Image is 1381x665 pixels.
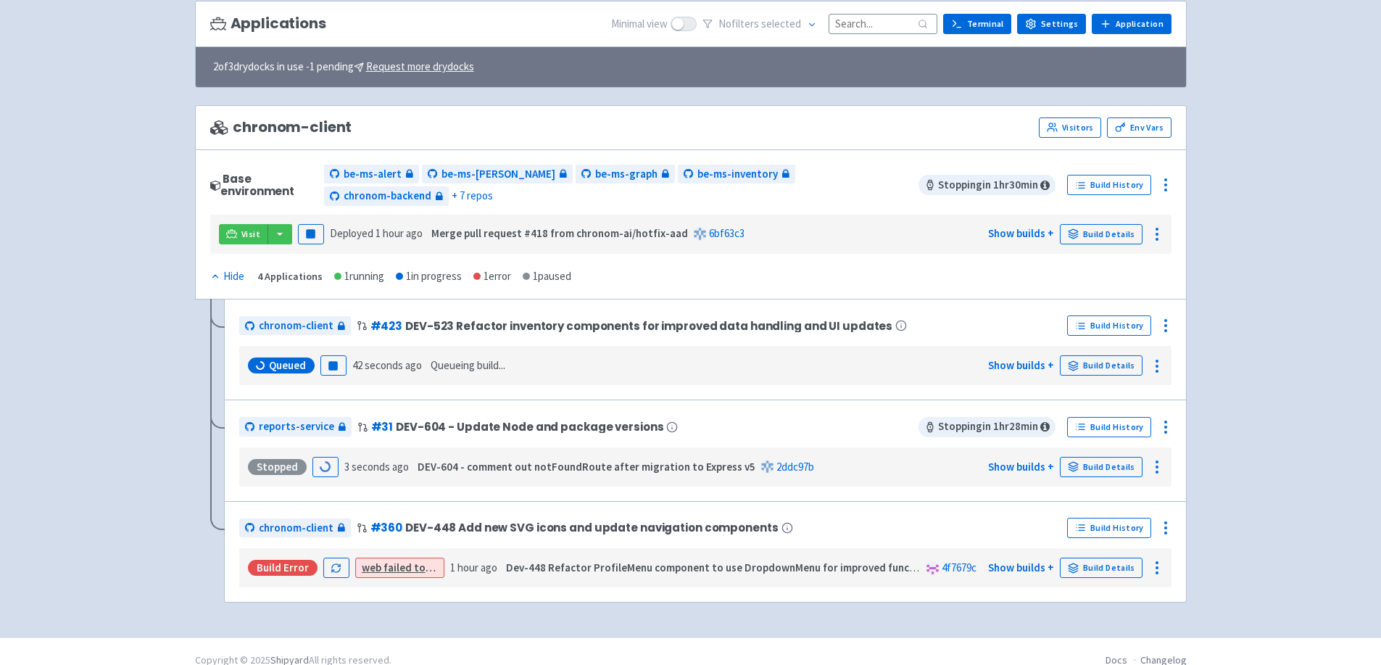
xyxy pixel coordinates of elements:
[1060,224,1142,244] a: Build Details
[210,268,244,285] div: Hide
[259,418,334,435] span: reports-service
[396,268,462,285] div: 1 in progress
[918,175,1056,195] span: Stopping in 1 hr 30 min
[334,268,384,285] div: 1 running
[943,14,1011,34] a: Terminal
[344,188,431,205] span: chronom-backend
[241,228,260,240] span: Visit
[210,268,246,285] button: Hide
[210,15,326,32] h3: Applications
[918,417,1056,437] span: Stopping in 1 hr 28 min
[718,16,801,33] span: No filter s
[422,165,573,184] a: be-ms-[PERSON_NAME]
[829,14,937,33] input: Search...
[298,224,324,244] button: Pause
[239,316,351,336] a: chronom-client
[988,226,1054,240] a: Show builds +
[405,521,778,534] span: DEV-448 Add new SVG icons and update navigation components
[239,417,352,437] a: reports-service
[366,59,474,73] u: Request more drydocks
[1067,417,1151,437] a: Build History
[431,358,505,374] span: Queueing build...
[1067,518,1151,538] a: Build History
[362,561,381,574] strong: web
[473,268,511,285] div: 1 error
[1092,14,1171,34] a: Application
[678,165,795,184] a: be-ms-inventory
[988,358,1054,372] a: Show builds +
[352,358,422,372] time: 42 seconds ago
[371,419,394,434] a: #31
[248,560,318,576] div: Build Error
[1107,117,1171,138] a: Env Vars
[1060,355,1142,376] a: Build Details
[370,318,403,334] a: #423
[219,224,268,244] a: Visit
[248,459,307,475] div: Stopped
[320,355,347,376] button: Pause
[1017,14,1086,34] a: Settings
[257,268,323,285] div: 4 Applications
[210,173,319,198] div: Base environment
[441,166,555,183] span: be-ms-[PERSON_NAME]
[213,59,474,75] span: 2 of 3 drydocks in use - 1 pending
[1067,175,1151,195] a: Build History
[344,460,409,474] time: 3 seconds ago
[942,561,976,574] a: 4f7679c
[405,320,892,332] span: DEV-523 Refactor inventory components for improved data handling and UI updates
[259,520,333,537] span: chronom-client
[709,226,745,240] a: 6bf63c3
[418,460,755,474] strong: DEV-604 - comment out notFoundRoute after migration to Express v5
[523,268,571,285] div: 1 paused
[576,165,675,184] a: be-ms-graph
[1067,315,1151,336] a: Build History
[210,119,352,136] span: chronom-client
[362,561,452,574] a: web failed to build
[761,17,801,30] span: selected
[595,166,658,183] span: be-ms-graph
[697,166,778,183] span: be-ms-inventory
[1039,117,1101,138] a: Visitors
[324,165,419,184] a: be-ms-alert
[239,519,351,538] a: chronom-client
[396,421,663,433] span: DEV-604 - Update Node and package versions
[452,188,493,205] span: + 7 repos
[431,226,688,240] strong: Merge pull request #418 from chronom-ai/hotfix-aad
[450,561,497,574] time: 1 hour ago
[269,358,306,373] span: Queued
[1060,558,1142,578] a: Build Details
[611,16,668,33] span: Minimal view
[506,561,1007,574] strong: Dev-448 Refactor ProfileMenu component to use DropdownMenu for improved functionality and styling
[344,166,402,183] span: be-ms-alert
[330,226,423,240] span: Deployed
[988,460,1054,474] a: Show builds +
[312,457,339,477] button: Loading
[776,460,814,474] a: 2ddc97b
[370,520,403,535] a: #360
[324,186,449,206] a: chronom-backend
[1060,457,1142,477] a: Build Details
[988,561,1054,574] a: Show builds +
[376,226,423,240] time: 1 hour ago
[259,318,333,334] span: chronom-client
